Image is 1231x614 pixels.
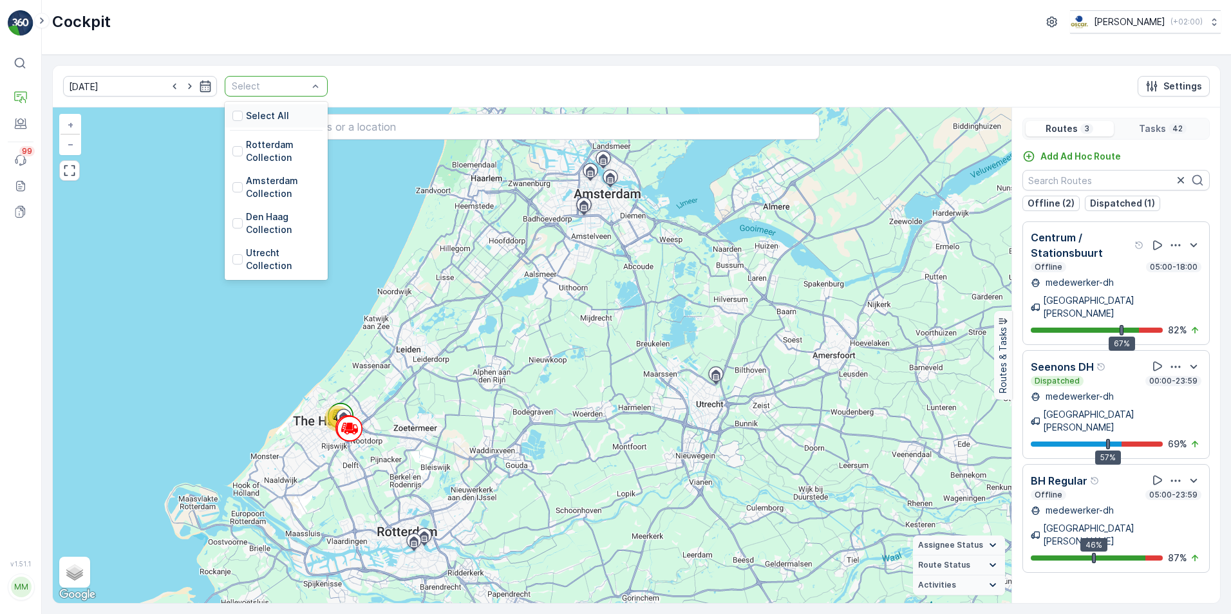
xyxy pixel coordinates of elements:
div: Help Tooltip Icon [1096,362,1107,372]
a: 99 [8,147,33,173]
p: Settings [1163,80,1202,93]
p: 00:00-23:59 [1148,376,1199,386]
p: Offline (2) [1028,197,1075,210]
p: medewerker-dh [1043,390,1114,403]
div: 42 [324,405,350,431]
p: Utrecht Collection [246,247,320,272]
span: Activities [918,580,956,590]
p: [GEOGRAPHIC_DATA][PERSON_NAME] [1043,294,1201,320]
p: Routes & Tasks [997,328,1010,394]
img: logo [8,10,33,36]
div: Help Tooltip Icon [1134,240,1145,250]
button: Settings [1138,76,1210,97]
p: Rotterdam Collection [246,138,320,164]
p: 05:00-23:59 [1148,490,1199,500]
div: Help Tooltip Icon [1090,476,1100,486]
a: Add Ad Hoc Route [1022,150,1121,163]
img: basis-logo_rgb2x.png [1070,15,1089,29]
p: 42 [1171,124,1184,134]
a: Open this area in Google Maps (opens a new window) [56,586,99,603]
div: MM [11,577,32,597]
img: Google [56,586,99,603]
p: 82 % [1168,324,1187,337]
p: 69 % [1168,438,1187,451]
p: 05:00-18:00 [1149,262,1199,272]
span: + [68,119,73,130]
div: 46% [1080,538,1107,552]
div: 57% [1095,451,1121,465]
p: [GEOGRAPHIC_DATA][PERSON_NAME] [1043,408,1201,434]
p: 87 % [1168,552,1187,564]
p: Offline [1033,490,1064,500]
p: 3 [1083,124,1091,134]
p: Cockpit [52,12,111,32]
button: [PERSON_NAME](+02:00) [1070,10,1221,33]
p: Centrum / Stationsbuurt [1031,230,1132,261]
div: 67% [1109,337,1135,351]
a: Layers [61,558,89,586]
p: Tasks [1139,122,1166,135]
p: Seenons DH [1031,359,1094,375]
p: Den Haag Collection [246,210,320,236]
button: Offline (2) [1022,196,1080,211]
p: medewerker-dh [1043,504,1114,517]
summary: Activities [913,575,1005,595]
button: Dispatched (1) [1085,196,1160,211]
span: v 1.51.1 [8,560,33,568]
p: Amsterdam Collection [246,174,320,200]
input: dd/mm/yyyy [63,76,217,97]
p: Dispatched [1033,376,1081,386]
p: medewerker-dh [1043,276,1114,289]
a: Zoom Out [61,135,80,154]
p: Dispatched (1) [1090,197,1155,210]
p: Select All [246,109,289,122]
p: ( +02:00 ) [1170,17,1203,27]
p: [PERSON_NAME] [1094,15,1165,28]
p: Select [232,80,308,93]
a: Zoom In [61,115,80,135]
span: Route Status [918,560,970,570]
span: Assignee Status [918,540,983,550]
button: MM [8,570,33,604]
p: Offline [1033,262,1064,272]
span: − [68,138,74,149]
p: Add Ad Hoc Route [1040,150,1121,163]
p: 99 [22,146,32,156]
p: BH Regular [1031,473,1087,488]
input: Search for tasks or a location [245,114,820,140]
p: Routes [1046,122,1078,135]
summary: Assignee Status [913,535,1005,555]
summary: Route Status [913,555,1005,575]
p: [GEOGRAPHIC_DATA][PERSON_NAME] [1043,522,1201,548]
input: Search Routes [1022,170,1210,191]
